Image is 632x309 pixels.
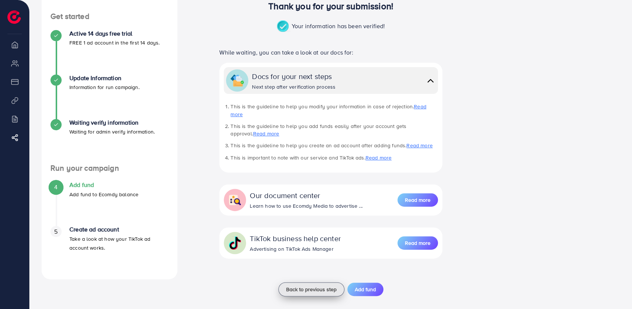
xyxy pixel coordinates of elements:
p: FREE 1 ad account in the first 14 days. [69,38,160,47]
h4: Add fund [69,181,138,188]
p: Add fund to Ecomdy balance [69,190,138,199]
h4: Run your campaign [42,164,177,173]
button: Read more [397,236,438,250]
h3: Thank you for your submission! [207,1,455,11]
li: Waiting verify information [42,119,177,164]
a: Read more [230,103,426,118]
div: Learn how to use Ecomdy Media to advertise ... [250,202,362,210]
iframe: Chat [600,276,626,303]
h4: Waiting verify information [69,119,155,126]
li: This is the guideline to help you create an ad account after adding funds. [230,142,438,149]
img: collapse [230,74,244,87]
h4: Active 14 days free trial [69,30,160,37]
span: Back to previous step [286,286,337,293]
a: Read more [253,130,279,137]
span: Add fund [355,286,376,293]
p: While waiting, you can take a look at our docs for: [219,48,442,57]
li: This is important to note with our service and TikTok ads. [230,154,438,161]
img: collapse [228,193,242,207]
button: Read more [397,193,438,207]
h4: Update Information [69,75,140,82]
p: Your information has been verified! [277,20,385,33]
button: Add fund [347,283,383,296]
h4: Get started [42,12,177,21]
li: Add fund [42,181,177,226]
h4: Create ad account [69,226,168,233]
img: collapse [425,75,436,86]
p: Waiting for admin verify information. [69,127,155,136]
li: Create ad account [42,226,177,270]
li: Update Information [42,75,177,119]
span: 5 [54,227,58,236]
div: Our document center [250,190,362,201]
img: collapse [228,236,242,250]
p: Take a look at how your TikTok ad account works. [69,234,168,252]
span: 4 [54,183,58,191]
img: success [277,20,292,33]
img: logo [7,10,21,24]
div: TikTok business help center [250,233,341,244]
span: Read more [405,196,430,204]
div: Docs for your next steps [252,71,335,82]
li: This is the guideline to help you add funds easily after your account gets approval. [230,122,438,138]
li: Active 14 days free trial [42,30,177,75]
span: Read more [405,239,430,247]
button: Back to previous step [278,282,344,296]
a: Read more [406,142,432,149]
div: Advertising on TikTok Ads Manager [250,245,341,253]
p: Information for run campaign. [69,83,140,92]
li: This is the guideline to help you modify your information in case of rejection. [230,103,438,118]
div: Next step after verification process [252,83,335,91]
a: Read more [366,154,392,161]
